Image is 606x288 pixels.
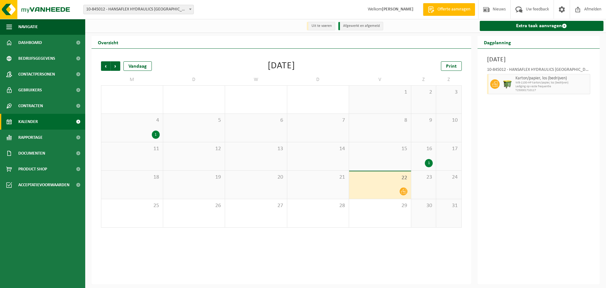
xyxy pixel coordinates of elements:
a: Extra taak aanvragen [480,21,604,31]
span: 11 [104,145,160,152]
span: 7 [290,117,346,124]
span: 26 [166,202,222,209]
a: Offerte aanvragen [423,3,475,16]
span: Print [446,64,457,69]
td: D [287,74,349,85]
div: Vandaag [123,61,152,71]
span: 12 [166,145,222,152]
span: Bedrijfsgegevens [18,51,55,66]
span: Acceptatievoorwaarden [18,177,69,193]
div: 1 [425,159,433,167]
span: 3 [439,89,458,96]
td: M [101,74,163,85]
span: Contactpersonen [18,66,55,82]
li: Uit te voeren [307,22,335,30]
td: V [349,74,411,85]
span: 25 [104,202,160,209]
span: 28 [290,202,346,209]
span: 24 [439,174,458,181]
span: 13 [228,145,284,152]
span: Navigatie [18,19,38,35]
span: Vorige [101,61,110,71]
span: 2 [414,89,433,96]
span: 8 [352,117,408,124]
span: 29 [352,202,408,209]
span: Lediging op vaste frequentie [515,85,589,89]
span: 6 [228,117,284,124]
span: Offerte aanvragen [436,6,472,13]
span: 1 [352,89,408,96]
span: 27 [228,202,284,209]
span: T250001710117 [515,89,589,92]
h2: Dagplanning [478,36,517,48]
span: 21 [290,174,346,181]
span: 17 [439,145,458,152]
div: 1 [152,131,160,139]
h3: [DATE] [487,55,591,64]
span: 14 [290,145,346,152]
span: 9 [414,117,433,124]
span: Product Shop [18,161,47,177]
span: 18 [104,174,160,181]
td: D [163,74,225,85]
span: Gebruikers [18,82,42,98]
li: Afgewerkt en afgemeld [338,22,383,30]
span: 15 [352,145,408,152]
span: Rapportage [18,130,43,145]
span: WB-1100-HP karton/papier, los (bedrijven) [515,81,589,85]
span: Karton/papier, los (bedrijven) [515,76,589,81]
span: 20 [228,174,284,181]
span: 19 [166,174,222,181]
span: Kalender [18,114,38,130]
span: Dashboard [18,35,42,51]
span: 10-845012 - HANSAFLEX HYDRAULICS NV/ANTWERPEN - ANTWERPEN [84,5,193,14]
span: Volgende [111,61,120,71]
span: 23 [414,174,433,181]
td: W [225,74,287,85]
span: 16 [414,145,433,152]
div: 10-845012 - HANSAFLEX HYDRAULICS [GEOGRAPHIC_DATA]/[GEOGRAPHIC_DATA] - [GEOGRAPHIC_DATA] [487,68,591,74]
span: 5 [166,117,222,124]
a: Print [441,61,462,71]
img: WB-1100-HPE-GN-51 [503,79,512,89]
span: 22 [352,175,408,181]
h2: Overzicht [92,36,125,48]
strong: [PERSON_NAME] [382,7,413,12]
span: 10-845012 - HANSAFLEX HYDRAULICS NV/ANTWERPEN - ANTWERPEN [83,5,194,14]
span: Documenten [18,145,45,161]
td: Z [411,74,437,85]
div: [DATE] [268,61,295,71]
span: 10 [439,117,458,124]
span: 30 [414,202,433,209]
span: 31 [439,202,458,209]
span: Contracten [18,98,43,114]
td: Z [436,74,461,85]
span: 4 [104,117,160,124]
